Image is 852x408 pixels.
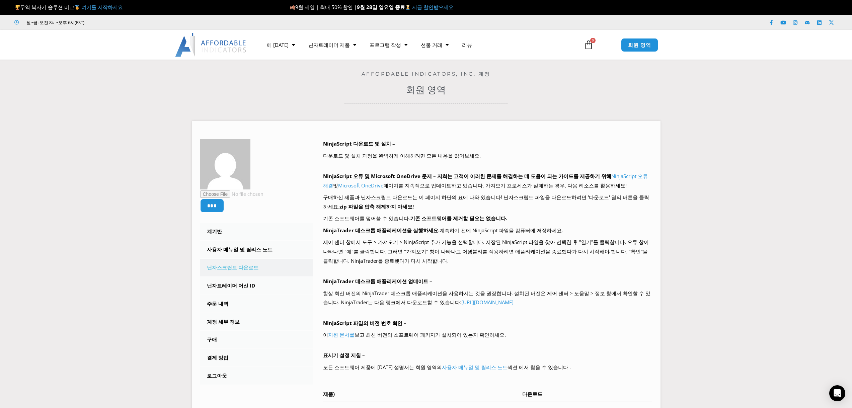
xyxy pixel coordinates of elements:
[363,37,414,53] a: 프로그램 작성
[94,19,194,26] iframe: Trustpilot에서 제공하는 고객 리뷰
[200,223,313,385] nav: 계정 페이지
[207,246,273,253] font: 사용자 매뉴얼 및 릴리스 노트
[200,259,313,276] a: 닌자스크립트 다운로드
[323,173,648,189] a: NinjaScript 오류 해결
[207,354,228,361] font: 결제 방법
[383,182,483,189] font: 페이지를 지속적으로 업데이트하고 있습니다
[260,37,302,53] a: 에 [DATE]
[338,182,383,189] a: Microsoft OneDrive
[421,42,442,48] font: 선물 거래
[200,277,313,295] a: 닌자트레이더 머신 ID
[200,331,313,348] a: 구애
[339,203,414,210] font: zip 파일을 압축 해제하지 마세요!
[207,282,255,289] font: 닌자트레이더 머신 ID
[323,391,335,397] font: 제품)
[323,239,649,264] font: 제어 센터 창에서 도구 > 가져오기 > NinjaScript 추가 기능을 선택합니다. 저장된 NinjaScript 파일을 찾아 선택한 후 "열기"를 클릭합니다. 오류 창이 나...
[15,5,20,10] img: 🏆
[323,152,481,159] font: 다운로드 및 설치 과정을 완벽하게 이해하려면 모든 내용을 읽어보세요.
[628,42,651,48] font: 회원 영역
[323,215,410,222] font: 기존 소프트웨어를 덮어쓸 수 있습니다.
[207,318,240,325] font: 계정 세부 정보
[207,336,217,343] font: 구애
[829,385,845,401] div: 인터콤 메신저 열기
[323,194,649,210] font: 구매하신 제품과 닌자스크립트 다운로드는 이 페이지 하단의 표에 나와 있습니다! 닌자스크립트 파일을 다운로드하려면 '다운로드' 열의 버튼을 클릭하세요.
[440,227,563,234] font: 계속하기 전에 NinjaScript 파일을 컴퓨터에 저장하세요.
[323,140,395,147] font: NinjaScript 다운로드 및 설치 –
[267,42,289,48] font: 에 [DATE]
[574,35,603,55] a: 0
[200,367,313,385] a: 로그아웃
[406,84,446,95] a: 회원 영역
[200,349,313,366] a: 결제 방법
[410,215,507,222] font: 기존 소프트웨어를 제거할 필요는 없습니다.
[81,4,123,10] a: 여기를 시작하세요
[323,364,442,371] font: 모든 소프트웨어 제품에 [DATE] 설명서는 회원 영역의
[461,299,514,306] a: [URL][DOMAIN_NAME]
[362,71,491,77] a: Affordable Indicators, Inc. 계정
[483,182,627,189] font: . 가져오기 프로세스가 실패하는 경우, 다음 리소스를 활용하세요!
[355,331,506,338] font: 보고 최신 버전의 소프트웨어 패키지가 설치되어 있는지 확인하세요.
[405,5,410,10] img: ⌛
[414,37,455,53] a: 선물 거래
[455,37,479,53] a: 리뷰
[508,364,571,371] font: 섹션 에서 찾을 수 있습니다 .
[323,290,650,306] font: 항상 최신 버전의 NinjaTrader 데스크톱 애플리케이션을 사용하시는 것을 권장합니다. 설치된 버전은 제어 센터 > 도움말 > 정보 창에서 확인할 수 있습니다. Ninja...
[328,331,355,338] a: 지원 문서를
[592,38,594,43] font: 0
[200,241,313,258] a: 사용자 매뉴얼 및 릴리스 노트
[20,4,74,10] font: 무역 복사기 솔루션 비교
[621,38,658,52] a: 회원 영역
[26,19,84,25] font: 월~금: 오전 8시~오후 6시(EST)
[412,4,454,10] a: 지금 할인받으세요
[522,391,542,397] font: 다운로드
[200,295,313,313] a: 주문 내역
[323,320,406,326] font: NinjaScript 파일의 버전 번호 확인 –
[75,5,80,10] img: 🥇
[370,42,401,48] font: 프로그램 작성
[442,364,508,371] a: 사용자 매뉴얼 및 릴리스 노트
[200,139,250,189] img: ed3a9c56976c8c3013baf027100e931ce15f4331dedeca87cd27388b4c6fd1a1
[323,173,611,179] font: NinjaScript 오류 및 Microsoft OneDrive 문제 – 저희는 고객이 이러한 문제를 해결하는 데 도움이 되는 가이드를 제공하기 위해
[323,227,440,234] font: NinjaTrader 데스크톱 애플리케이션을 실행하세요.
[207,372,227,379] font: 로그아웃
[302,37,363,53] a: 닌자트레이더 제품
[260,37,576,53] nav: 메뉴
[290,5,295,10] img: 🍂
[207,228,222,235] font: 계기반
[323,278,432,284] font: NinjaTrader 데스크톱 애플리케이션 업데이트 –
[323,331,328,338] font: 이
[200,313,313,331] a: 계정 세부 정보
[308,42,350,48] font: 닌자트레이더 제품
[333,182,338,189] font: 및
[200,223,313,240] a: 계기반
[207,300,228,307] font: 주문 내역
[462,42,472,48] font: 리뷰
[323,352,365,358] font: 표시기 설정 지침 –
[175,33,247,57] img: LogoAI | 저렴한 지표 – NinjaTrader
[207,264,258,271] font: 닌자스크립트 다운로드
[295,4,357,10] font: 9월 세일 | 최대 50% 할인 |
[357,4,405,10] font: 9월 28일 일요일 종료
